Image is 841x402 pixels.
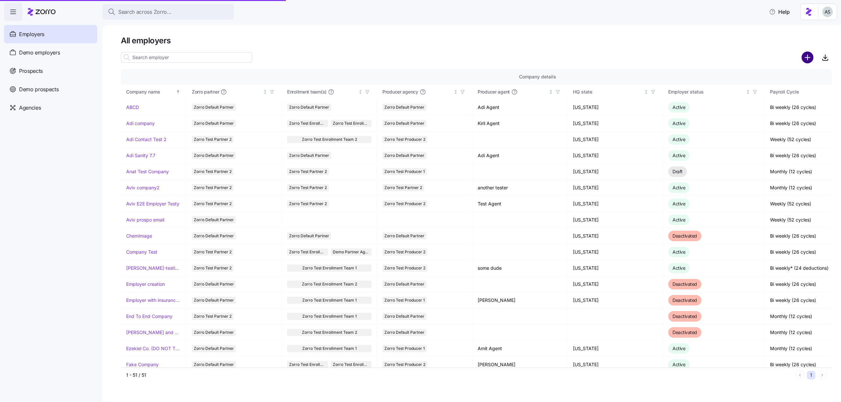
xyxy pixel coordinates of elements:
[194,313,232,320] span: Zorro Test Partner 2
[568,276,663,292] td: [US_STATE]
[126,104,139,111] a: ABCD
[126,345,181,352] a: Ezekiel Co. (DO NOT TOUCH)
[302,313,357,320] span: Zorro Test Enrollment Team 1
[802,52,813,63] svg: add icon
[333,361,370,368] span: Zorro Test Enrollment Team 1
[672,265,685,271] span: Active
[568,341,663,357] td: [US_STATE]
[289,120,326,127] span: Zorro Test Enrollment Team 2
[770,88,840,95] div: Payroll Cycle
[568,196,663,212] td: [US_STATE]
[384,104,424,111] span: Zorro Default Partner
[568,99,663,116] td: [US_STATE]
[4,25,97,43] a: Employers
[102,4,234,20] button: Search across Zorro...
[289,184,327,191] span: Zorro Test Partner 2
[568,148,663,164] td: [US_STATE]
[333,248,370,256] span: Demo Partner Agency
[302,345,357,352] span: Zorro Test Enrollment Team 1
[121,52,252,63] input: Search employer
[289,361,326,368] span: Zorro Test Enrollment Team 2
[384,281,424,288] span: Zorro Default Partner
[302,136,357,143] span: Zorro Test Enrollment Team 2
[672,169,683,174] span: Draft
[672,233,697,239] span: Deactivated
[126,361,159,368] a: Fake Company
[194,120,234,127] span: Zorro Default Partner
[672,362,685,367] span: Active
[384,168,425,175] span: Zorro Test Producer 1
[472,180,568,196] td: another tester
[118,8,171,16] span: Search across Zorro...
[472,357,568,373] td: [PERSON_NAME]
[807,371,815,379] button: 1
[384,329,424,336] span: Zorro Default Partner
[384,232,424,240] span: Zorro Default Partner
[384,136,425,143] span: Zorro Test Producer 2
[302,297,357,304] span: Zorro Test Enrollment Team 1
[672,281,697,287] span: Deactivated
[672,346,685,351] span: Active
[672,329,697,335] span: Deactivated
[194,184,232,191] span: Zorro Test Partner 2
[822,7,833,17] img: c4d3a52e2a848ea5f7eb308790fba1e4
[287,89,327,95] span: Enrollment team(s)
[194,281,234,288] span: Zorro Default Partner
[672,297,697,303] span: Deactivated
[126,120,155,127] a: Adi company
[384,345,425,352] span: Zorro Test Producer 1
[672,201,685,206] span: Active
[769,8,790,16] span: Help
[121,35,832,46] h1: All employers
[194,104,234,111] span: Zorro Default Partner
[568,244,663,260] td: [US_STATE]
[289,168,327,175] span: Zorro Test Partner 2
[568,228,663,244] td: [US_STATE]
[194,345,234,352] span: Zorro Default Partner
[19,30,44,38] span: Employers
[644,90,648,94] div: Not sorted
[176,90,180,94] div: Sorted ascending
[549,90,553,94] div: Not sorted
[358,90,363,94] div: Not sorted
[796,371,804,379] button: Previous page
[194,297,234,304] span: Zorro Default Partner
[194,200,232,207] span: Zorro Test Partner 2
[568,132,663,148] td: [US_STATE]
[568,260,663,276] td: [US_STATE]
[19,104,41,112] span: Agencies
[568,116,663,132] td: [US_STATE]
[302,329,357,336] span: Zorro Test Enrollment Team 2
[121,84,187,99] th: Company nameSorted ascending
[568,357,663,373] td: [US_STATE]
[4,62,97,80] a: Prospects
[126,329,181,336] a: [PERSON_NAME] and ChemImage
[126,313,172,320] a: End To End Company
[126,297,181,304] a: Employer with insurance problems
[126,201,179,207] a: Aviv E2E Employer Testy
[302,281,357,288] span: Zorro Test Enrollment Team 2
[194,329,234,336] span: Zorro Default Partner
[333,120,370,127] span: Zorro Test Enrollment Team 1
[568,212,663,228] td: [US_STATE]
[472,341,568,357] td: Amit Agent
[472,99,568,116] td: Adi Agent
[126,136,167,143] a: Adi Contact Test 2
[568,164,663,180] td: [US_STATE]
[126,372,793,378] div: 1 - 51 / 51
[384,120,424,127] span: Zorro Default Partner
[187,84,282,99] th: Zorro partnerNot sorted
[126,217,164,223] a: Aviv prospo email
[672,104,685,110] span: Active
[4,80,97,98] a: Demo prospects
[126,88,175,95] div: Company name
[568,180,663,196] td: [US_STATE]
[126,152,155,159] a: Adi Sanity 7.7
[663,84,765,99] th: Employer statusNot sorted
[4,43,97,62] a: Demo employers
[289,200,327,207] span: Zorro Test Partner 2
[818,371,827,379] button: Next page
[384,313,424,320] span: Zorro Default Partner
[472,292,568,308] td: [PERSON_NAME]
[194,361,234,368] span: Zorro Default Partner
